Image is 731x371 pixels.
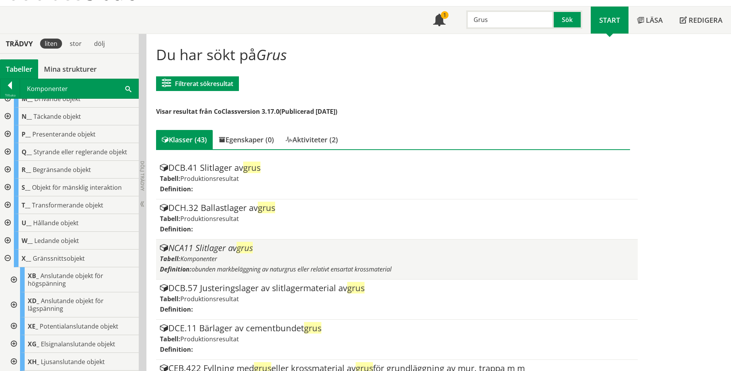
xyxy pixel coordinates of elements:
[160,345,193,354] label: Definition:
[628,7,671,34] a: Läsa
[156,76,239,91] button: Filtrerat sökresultat
[22,130,31,138] span: P__
[32,130,96,138] span: Presenterande objekt
[34,112,81,121] span: Täckande objekt
[34,94,81,103] span: Drivande objekt
[591,7,628,34] a: Start
[160,225,193,233] label: Definition:
[160,335,180,343] label: Tabell:
[671,7,731,34] a: Redigera
[156,46,630,63] h1: Du har sökt på
[258,202,275,213] span: grus
[22,94,33,103] span: M__
[213,130,280,149] div: Egenskaper (0)
[89,39,109,49] div: dölj
[646,15,663,25] span: Läsa
[160,243,634,253] div: NCA11 Slitlager av
[160,324,634,333] div: DCE.11 Bärlager av cementbundet
[41,340,115,348] span: Elsignalanslutande objekt
[180,214,239,223] span: Produktionsresultat
[160,265,192,273] label: Definition:
[22,112,32,121] span: N__
[139,161,146,191] span: Dölj trädvy
[180,335,239,343] span: Produktionsresultat
[125,84,131,93] span: Sök i tabellen
[22,236,33,245] span: W__
[160,255,180,263] label: Tabell:
[180,295,239,303] span: Produktionsresultat
[41,358,105,366] span: Ljusanslutande objekt
[28,340,39,348] span: XG_
[237,242,253,253] span: grus
[28,272,103,288] span: Anslutande objekt för högspänning
[554,10,582,29] button: Sök
[33,165,91,174] span: Begränsande objekt
[256,44,287,64] span: Grus
[40,322,118,331] span: Potentialanslutande objekt
[160,203,634,212] div: DCH.32 Ballastlager av
[32,183,122,192] span: Objekt för mänsklig interaktion
[22,254,31,263] span: X__
[466,10,554,29] input: Sök
[347,282,365,293] span: grus
[441,11,449,19] div: 1
[180,174,239,183] span: Produktionsresultat
[599,15,620,25] span: Start
[28,272,39,280] span: XB_
[34,236,79,245] span: Ledande objekt
[28,297,39,305] span: XD_
[32,201,103,209] span: Transformerande objekt
[33,219,79,227] span: Hållande objekt
[65,39,86,49] div: stor
[34,148,127,156] span: Styrande eller reglerande objekt
[38,59,103,79] a: Mina strukturer
[689,15,723,25] span: Redigera
[160,305,193,314] label: Definition:
[22,165,31,174] span: R__
[28,297,104,313] span: Anslutande objekt för lågspänning
[33,254,85,263] span: Gränssnittsobjekt
[160,283,634,293] div: DCB.57 Justeringslager av slitlagermaterial av
[160,295,180,303] label: Tabell:
[160,214,180,223] label: Tabell:
[160,185,193,193] label: Definition:
[425,7,454,34] a: 1
[304,322,321,334] span: grus
[0,92,20,98] div: Tillbaka
[160,174,180,183] label: Tabell:
[40,39,62,49] div: liten
[156,107,279,116] span: Visar resultat från CoClassversion 3.17.0
[279,107,337,116] span: (Publicerad [DATE])
[20,79,138,98] div: Komponenter
[160,163,634,172] div: DCB.41 Slitlager av
[2,39,37,48] div: Trädvy
[280,130,344,149] div: Aktiviteter (2)
[433,15,445,27] span: Notifikationer
[243,162,260,173] span: grus
[180,255,217,263] span: Komponenter
[22,219,32,227] span: U__
[22,201,30,209] span: T__
[156,130,213,149] div: Klasser (43)
[22,183,30,192] span: S__
[28,322,38,331] span: XE_
[28,358,39,366] span: XH_
[22,148,32,156] span: Q__
[192,265,392,273] span: obunden markbeläggning av naturgrus eller relativt ensartat krossmaterial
